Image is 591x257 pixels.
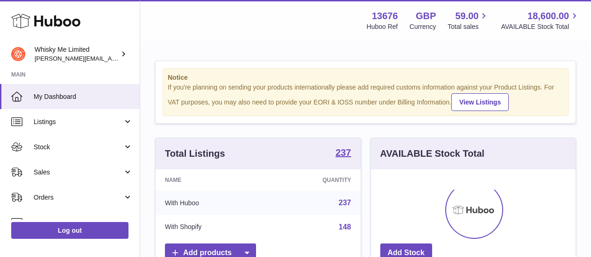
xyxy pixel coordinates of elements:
span: Usage [34,218,133,227]
div: Huboo Ref [367,22,398,31]
a: 18,600.00 AVAILABLE Stock Total [501,10,580,31]
span: Orders [34,193,123,202]
a: 148 [339,223,351,231]
a: View Listings [451,93,509,111]
span: Stock [34,143,123,152]
span: 59.00 [455,10,478,22]
strong: GBP [416,10,436,22]
img: frances@whiskyshop.com [11,47,25,61]
a: Log out [11,222,128,239]
div: Currency [410,22,436,31]
strong: 237 [335,148,351,157]
span: [PERSON_NAME][EMAIL_ADDRESS][DOMAIN_NAME] [35,55,187,62]
strong: Notice [168,73,563,82]
h3: Total Listings [165,147,225,160]
span: Total sales [448,22,489,31]
span: Listings [34,118,123,126]
span: AVAILABLE Stock Total [501,22,580,31]
span: Sales [34,168,123,177]
strong: 13676 [372,10,398,22]
th: Name [156,169,266,191]
a: 237 [335,148,351,159]
td: With Shopify [156,215,266,239]
div: Whisky Me Limited [35,45,119,63]
div: If you're planning on sending your products internationally please add required customs informati... [168,83,563,111]
span: My Dashboard [34,92,133,101]
a: 59.00 Total sales [448,10,489,31]
th: Quantity [266,169,360,191]
span: 18,600.00 [527,10,569,22]
a: 237 [339,199,351,207]
h3: AVAILABLE Stock Total [380,147,484,160]
td: With Huboo [156,191,266,215]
